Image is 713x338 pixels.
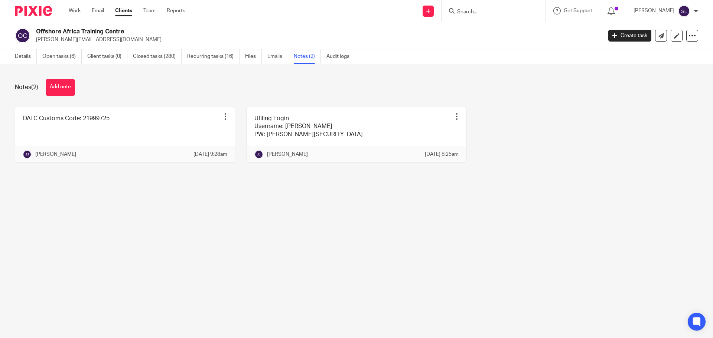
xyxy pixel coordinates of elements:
[35,151,76,158] p: [PERSON_NAME]
[36,36,597,43] p: [PERSON_NAME][EMAIL_ADDRESS][DOMAIN_NAME]
[245,49,262,64] a: Files
[187,49,240,64] a: Recurring tasks (16)
[133,49,182,64] a: Closed tasks (280)
[294,49,321,64] a: Notes (2)
[193,151,227,158] p: [DATE] 9:28am
[92,7,104,14] a: Email
[46,79,75,96] button: Add note
[634,7,674,14] p: [PERSON_NAME]
[15,28,30,43] img: svg%3E
[23,150,32,159] img: svg%3E
[15,83,38,91] h1: Notes
[36,28,485,36] h2: Offshore Africa Training Centre
[456,9,523,16] input: Search
[267,151,308,158] p: [PERSON_NAME]
[564,8,592,13] span: Get Support
[425,151,459,158] p: [DATE] 8:25am
[143,7,156,14] a: Team
[267,49,288,64] a: Emails
[87,49,127,64] a: Client tasks (0)
[326,49,355,64] a: Audit logs
[69,7,81,14] a: Work
[15,6,52,16] img: Pixie
[42,49,82,64] a: Open tasks (6)
[115,7,132,14] a: Clients
[15,49,37,64] a: Details
[254,150,263,159] img: svg%3E
[678,5,690,17] img: svg%3E
[31,84,38,90] span: (2)
[167,7,185,14] a: Reports
[608,30,651,42] a: Create task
